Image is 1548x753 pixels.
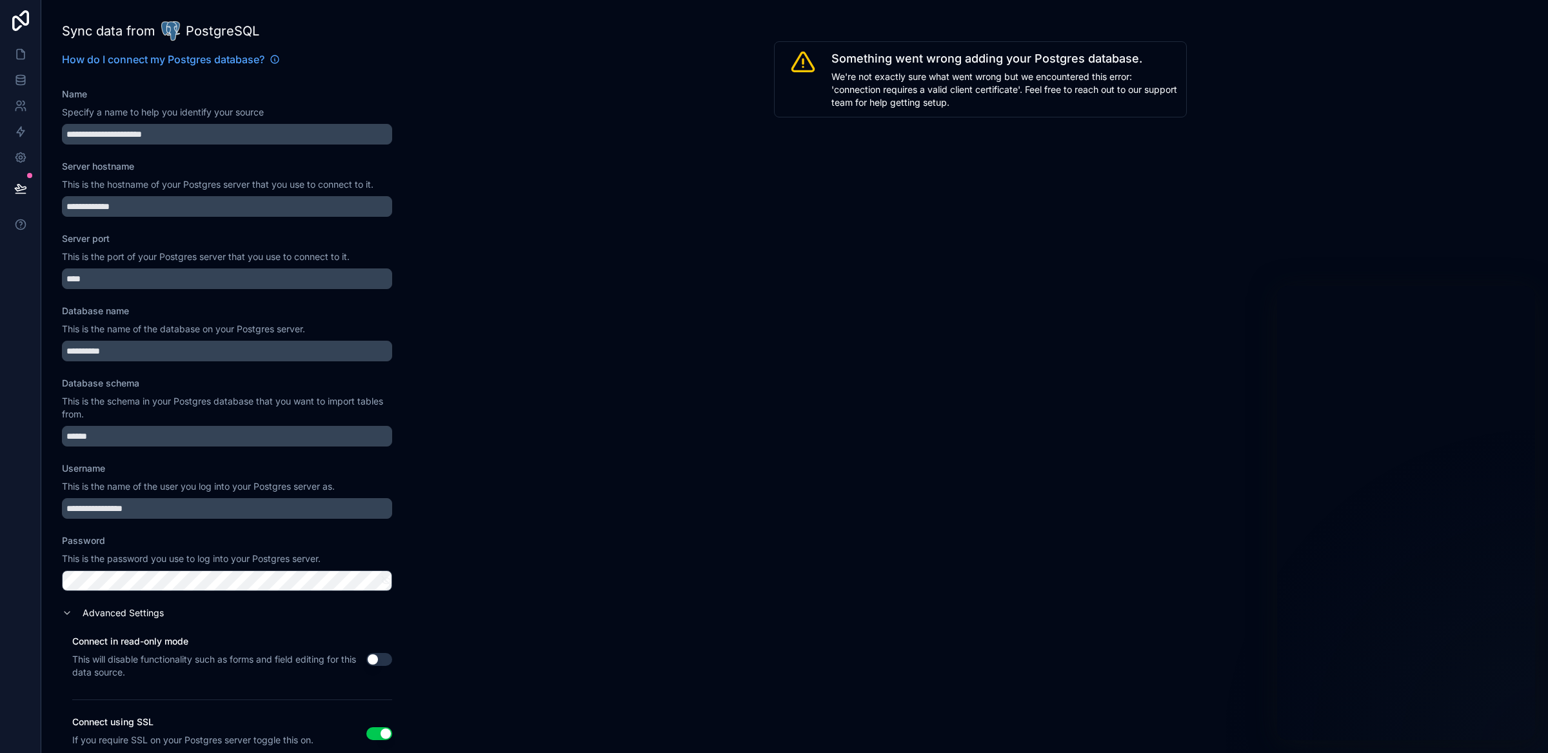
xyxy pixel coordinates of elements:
p: This is the name of the user you log into your Postgres server as. [62,480,392,493]
p: This is the port of your Postgres server that you use to connect to it. [62,250,392,263]
label: Server port [62,232,110,245]
span: Sync data from [62,22,155,40]
p: This is the schema in your Postgres database that you want to import tables from. [62,395,392,421]
a: How do I connect my Postgres database? [62,52,280,67]
label: Database schema [62,377,139,390]
label: Advanced Settings [83,607,164,619]
p: Specify a name to help you identify your source [62,106,392,119]
p: This is the password you use to log into your Postgres server. [62,552,392,565]
label: Password [62,534,105,547]
label: Connect in read-only mode [72,635,366,648]
span: How do I connect my Postgres database? [62,52,264,67]
img: Supabase database logo [161,21,181,41]
p: This is the hostname of your Postgres server that you use to connect to it. [62,178,392,191]
span: Something went wrong adding your Postgres database. [831,50,1178,68]
span: We're not exactly sure what went wrong but we encountered this error: 'connection requires a vali... [831,70,1178,109]
label: Username [62,462,105,475]
div: If you require SSL on your Postgres server toggle this on. [72,734,313,747]
label: Database name [62,305,129,317]
label: Name [62,88,87,101]
label: Connect using SSL [72,716,313,728]
p: This is the name of the database on your Postgres server. [62,323,392,336]
div: This will disable functionality such as forms and field editing for this data source. [72,653,366,679]
label: Server hostname [62,160,134,173]
span: PostgreSQL [186,22,259,40]
iframe: Intercom live chat [1277,286,1535,740]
